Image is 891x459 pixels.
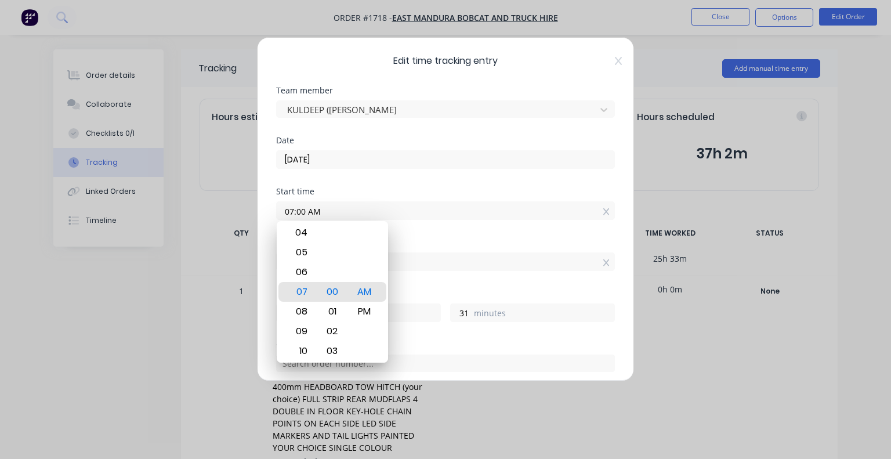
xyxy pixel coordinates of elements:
div: Team member [276,86,615,95]
input: Search order number... [276,355,615,372]
div: Hours worked [276,290,615,298]
div: Start time [276,187,615,196]
div: Order # [276,341,615,349]
input: 0 [451,304,471,321]
div: 04 [286,223,314,243]
div: 10 [286,341,314,361]
label: minutes [474,307,614,321]
div: Minute [316,221,348,363]
div: PM [350,302,378,321]
div: 09 [286,321,314,341]
div: 07 [286,282,314,302]
div: 01 [318,302,346,321]
div: Date [276,136,615,144]
span: Edit time tracking entry [276,54,615,68]
div: 06 [286,262,314,282]
div: Hour [284,221,316,363]
div: 00 [318,282,346,302]
div: 08 [286,302,314,321]
div: 05 [286,243,314,262]
div: 02 [318,321,346,341]
div: AM [350,282,378,302]
div: Finish time [276,238,615,247]
div: 03 [318,341,346,361]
